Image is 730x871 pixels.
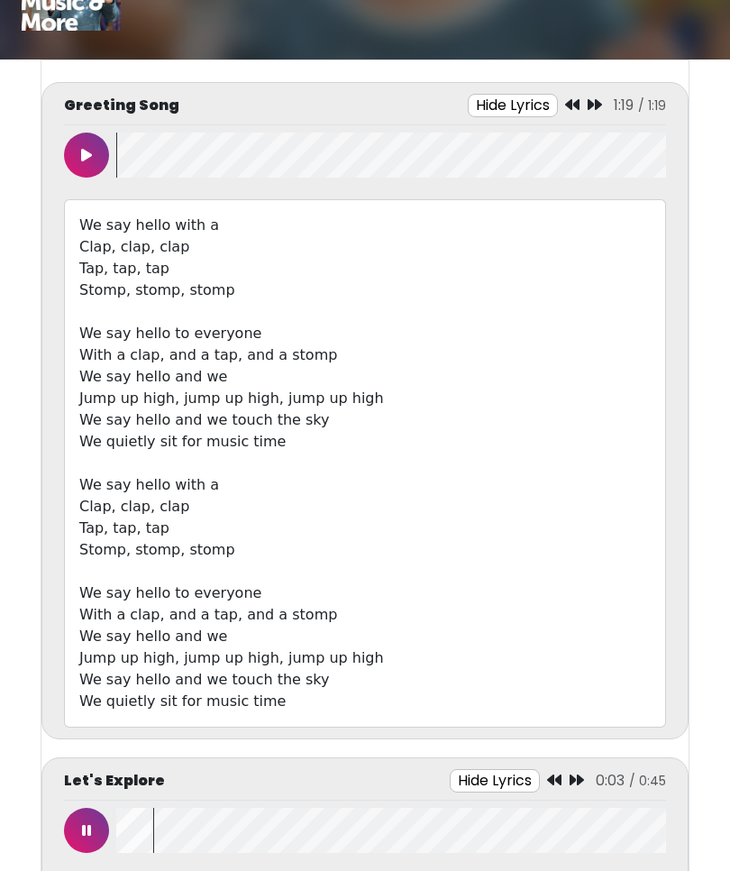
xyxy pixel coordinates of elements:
button: Hide Lyrics [450,769,540,793]
p: Greeting Song [64,95,179,116]
span: 0:03 [596,770,625,791]
span: / 1:19 [638,96,666,115]
span: 1:19 [614,95,634,115]
span: / 0:45 [629,772,666,790]
p: Let's Explore [64,770,165,792]
div: We say hello with a Clap, clap, clap Tap, tap, tap Stomp, stomp, stomp We say hello to everyone W... [64,199,666,728]
button: Hide Lyrics [468,94,558,117]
